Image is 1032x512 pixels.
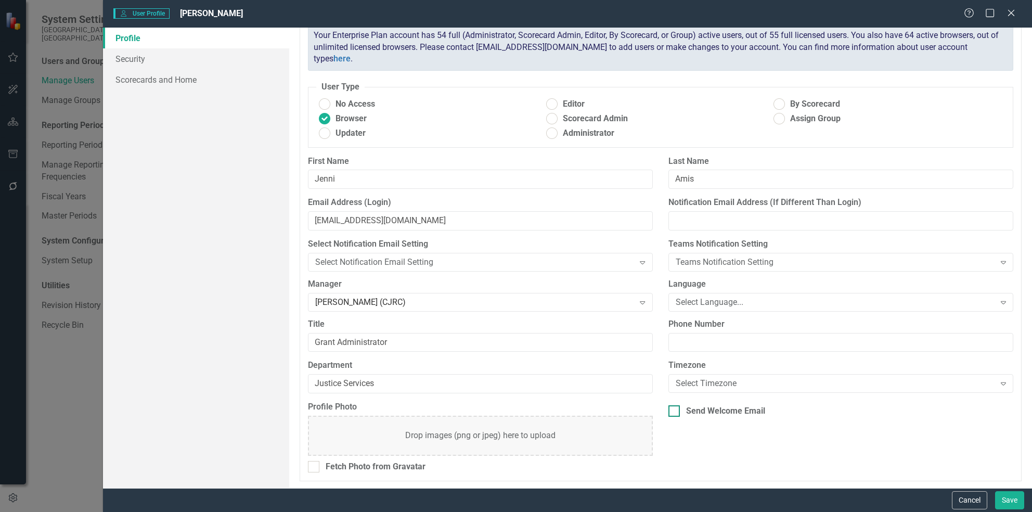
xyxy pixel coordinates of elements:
label: Title [308,318,653,330]
a: here [333,54,351,63]
span: By Scorecard [790,98,840,110]
legend: User Type [316,81,365,93]
label: Manager [308,278,653,290]
label: Department [308,360,653,372]
button: Cancel [952,491,987,509]
span: Browser [336,113,367,125]
label: Teams Notification Setting [668,238,1013,250]
span: Updater [336,127,366,139]
label: First Name [308,156,653,168]
span: Editor [563,98,585,110]
a: Scorecards and Home [103,69,289,90]
div: Select Timezone [676,378,995,390]
label: Select Notification Email Setting [308,238,653,250]
label: Last Name [668,156,1013,168]
a: Security [103,48,289,69]
label: Profile Photo [308,401,653,413]
label: Language [668,278,1013,290]
div: Send Welcome Email [686,405,765,417]
span: No Access [336,98,375,110]
label: Notification Email Address (If Different Than Login) [668,197,1013,209]
label: Email Address (Login) [308,197,653,209]
button: Save [995,491,1024,509]
div: Fetch Photo from Gravatar [326,461,425,473]
div: [PERSON_NAME] (CJRC) [315,296,635,308]
span: Administrator [563,127,614,139]
span: Your Enterprise Plan account has 54 full (Administrator, Scorecard Admin, Editor, By Scorecard, o... [314,30,999,64]
div: Teams Notification Setting [676,256,995,268]
span: Scorecard Admin [563,113,628,125]
a: Profile [103,28,289,48]
label: Timezone [668,360,1013,372]
div: Drop images (png or jpeg) here to upload [405,430,556,442]
span: User Profile [113,8,169,19]
label: Phone Number [668,318,1013,330]
div: Select Notification Email Setting [315,256,635,268]
span: Assign Group [790,113,841,125]
span: [PERSON_NAME] [180,8,243,18]
div: Select Language... [676,296,995,308]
